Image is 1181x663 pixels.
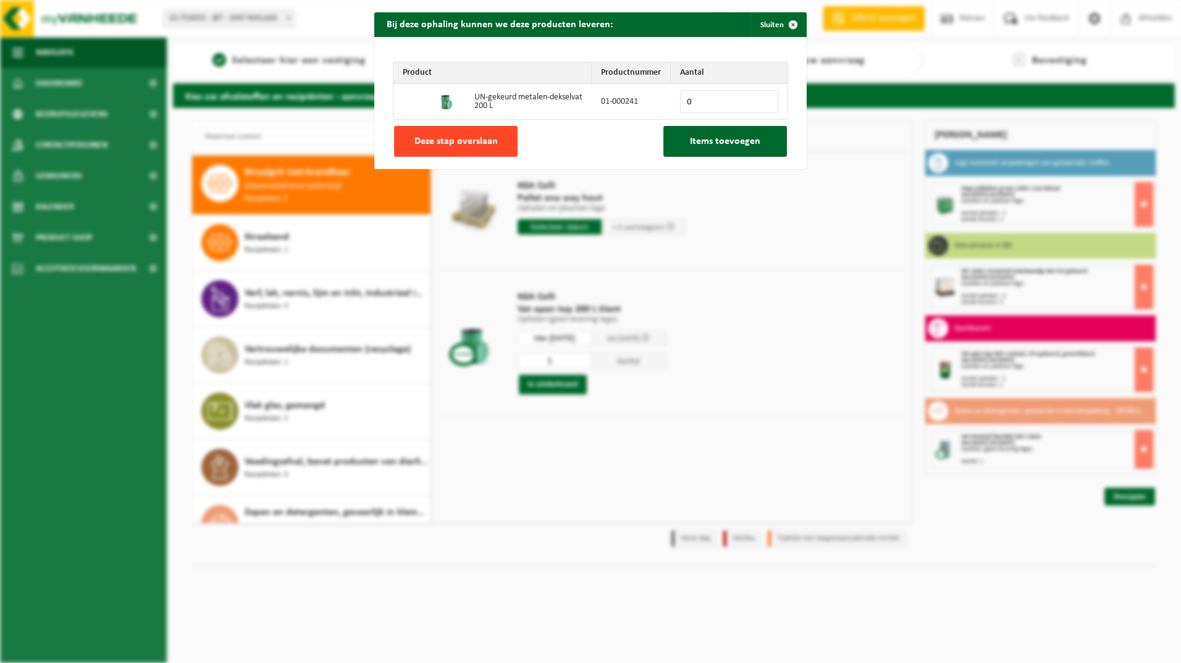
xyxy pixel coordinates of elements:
th: Aantal [671,62,788,84]
td: 01-000241 [592,84,671,119]
th: Productnummer [592,62,671,84]
button: Items toevoegen [663,126,787,157]
th: Product [393,62,592,84]
h2: Bij deze ophaling kunnen we deze producten leveren: [374,12,625,36]
img: 01-000241 [436,91,456,111]
span: Items toevoegen [690,136,760,146]
td: UN-gekeurd metalen-dekselvat 200 L [465,84,592,119]
button: Deze stap overslaan [394,126,518,157]
button: Sluiten [750,12,805,37]
span: Deze stap overslaan [414,136,498,146]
